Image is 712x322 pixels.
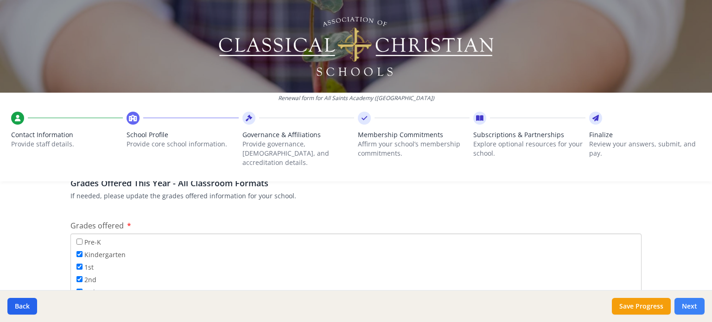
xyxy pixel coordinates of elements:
label: 3rd [76,287,95,297]
label: Kindergarten [76,249,126,259]
button: Back [7,298,37,315]
button: Next [674,298,705,315]
span: Subscriptions & Partnerships [473,130,585,139]
p: Affirm your school’s membership commitments. [358,139,470,158]
span: Governance & Affiliations [242,130,354,139]
p: If needed, please update the grades offered information for your school. [70,191,642,201]
span: Grades offered [70,221,124,231]
p: Explore optional resources for your school. [473,139,585,158]
input: 2nd [76,276,83,282]
span: Finalize [589,130,701,139]
img: Logo [217,14,495,79]
p: Provide staff details. [11,139,123,149]
span: Membership Commitments [358,130,470,139]
input: 3rd [76,289,83,295]
p: Provide core school information. [127,139,238,149]
input: Kindergarten [76,251,83,257]
p: Provide governance, [DEMOGRAPHIC_DATA], and accreditation details. [242,139,354,167]
input: 1st [76,264,83,270]
span: School Profile [127,130,238,139]
button: Save Progress [612,298,671,315]
p: Review your answers, submit, and pay. [589,139,701,158]
span: Contact Information [11,130,123,139]
input: Pre-K [76,239,83,245]
label: 1st [76,262,94,272]
label: Pre-K [76,237,101,247]
label: 2nd [76,274,96,284]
